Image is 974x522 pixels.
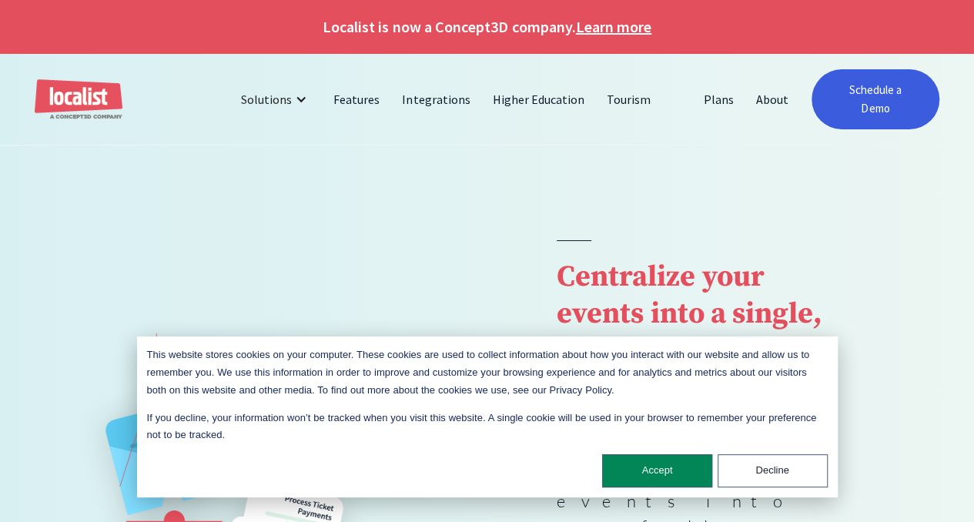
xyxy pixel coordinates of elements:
[391,81,481,118] a: Integrations
[692,81,745,118] a: Plans
[745,81,800,118] a: About
[323,81,391,118] a: Features
[596,81,662,118] a: Tourism
[229,81,323,118] div: Solutions
[482,81,597,118] a: Higher Education
[35,79,122,120] a: home
[602,454,712,487] button: Accept
[147,346,828,399] p: This website stores cookies on your computer. These cookies are used to collect information about...
[576,15,651,38] a: Learn more
[718,454,828,487] button: Decline
[812,69,939,129] a: Schedule a Demo
[557,259,834,370] strong: Centralize your events into a single, easy to use calendar.
[147,410,828,445] p: If you decline, your information won’t be tracked when you visit this website. A single cookie wi...
[241,90,292,109] div: Solutions
[137,336,838,497] div: Cookie banner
